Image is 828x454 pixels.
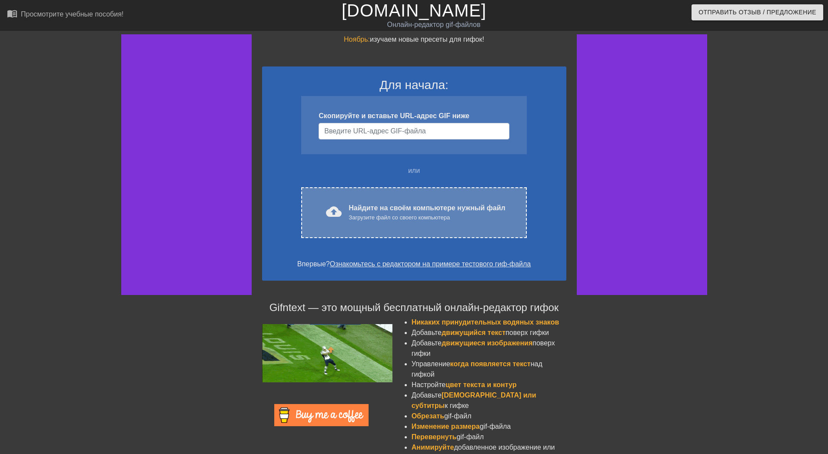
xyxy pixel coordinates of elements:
img: Купи Мне Кофе [274,404,369,426]
div: Впервые? [273,259,555,269]
div: Найдите на своём компьютере нужный файл [349,203,505,222]
img: football_small.gif [262,324,392,382]
div: изучаем новые пресеты для гифок! [262,34,566,45]
li: Добавьте поверх гифки [412,338,566,359]
span: движущиеся изображения [442,339,532,347]
span: движущийся текст [442,329,505,336]
span: Изменение размера [412,423,480,430]
div: Скопируйте и вставьте URL-адрес GIF ниже [319,111,509,121]
input: Имя пользователя [319,123,509,139]
div: Просмотрите учебные пособия! [21,10,123,18]
span: cloud_upload загрузить [326,204,342,219]
span: Ноябрь: [344,36,370,43]
span: когда появляется текст [450,360,531,368]
h4: Gifntext — это мощный бесплатный онлайн-редактор гифок [262,302,566,314]
span: [DEMOGRAPHIC_DATA] или субтитры [412,391,536,409]
span: Никаких принудительных водяных знаков [412,318,559,326]
li: Добавьте поверх гифки [412,328,566,338]
a: [DOMAIN_NAME] [342,1,486,20]
li: gif-файл [412,411,566,421]
span: Отправить Отзыв / Предложение [698,7,816,18]
span: цвет текста и контур [446,381,516,388]
div: или [285,166,544,176]
h3: Для начала: [273,78,555,93]
li: gif-файла [412,421,566,432]
span: menu_book_бук меню [7,8,17,19]
button: Отправить Отзыв / Предложение [692,4,823,20]
span: Анимируйте [412,444,454,451]
a: Ознакомьтесь с редактором на примере тестового гиф-файла [330,260,531,268]
li: Управление над гифкой [412,359,566,380]
li: Добавьте к гифке [412,390,566,411]
a: Просмотрите учебные пособия! [7,8,123,22]
li: gif-файл [412,432,566,442]
div: Онлайн-редактор gif-файлов [280,20,587,30]
li: Настройте [412,380,566,390]
span: Перевернуть [412,433,457,441]
span: Обрезать [412,412,444,420]
div: Загрузите файл со своего компьютера [349,213,505,222]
